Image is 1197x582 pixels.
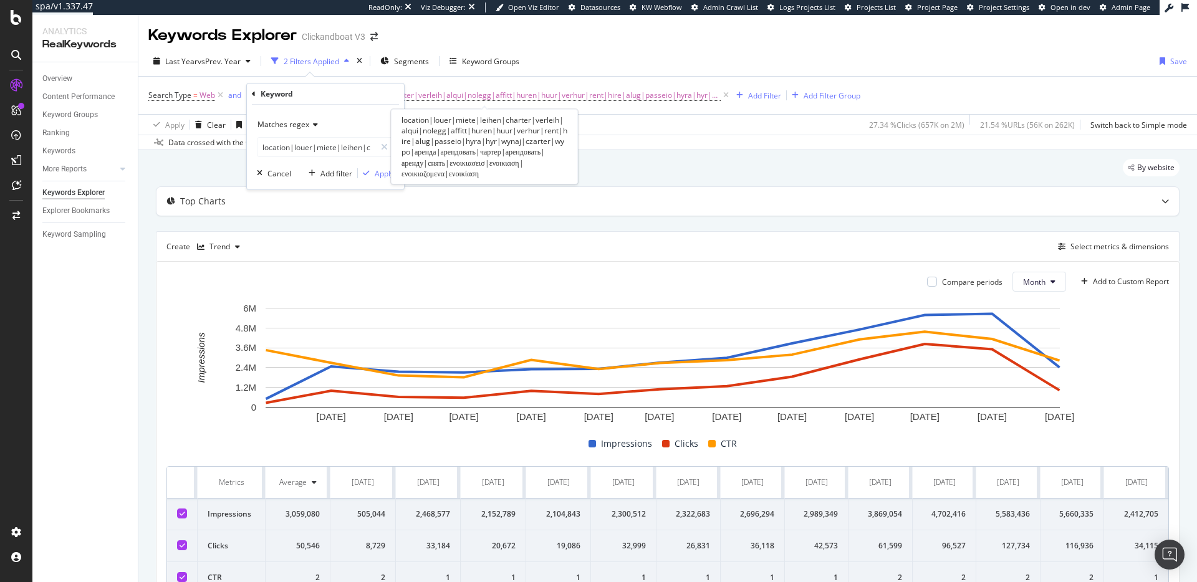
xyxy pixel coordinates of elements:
button: Save [231,115,264,135]
div: [DATE] [741,477,764,488]
div: [DATE] [805,477,828,488]
div: Keyword [261,88,293,99]
div: Analytics [42,25,128,37]
div: Viz Debugger: [421,2,466,12]
a: KW Webflow [630,2,682,12]
text: [DATE] [845,412,874,422]
span: Datasources [580,2,620,12]
div: 21.54 % URLs ( 56K on 262K ) [980,120,1075,130]
div: Trend [209,243,230,250]
a: Ranking [42,126,129,140]
span: Last Year [165,56,198,67]
button: 2 Filters Applied [266,51,354,71]
div: [DATE] [677,477,699,488]
span: Segments [394,56,429,67]
a: Content Performance [42,90,129,103]
span: location|louer|miete|leihen|charter|verleih|alqui|nolegg|affitt|huren|huur|verhur|rent|hire|alug|... [284,87,721,104]
div: 2,322,683 [666,508,711,520]
a: Explorer Bookmarks [42,204,129,217]
div: Average [279,477,307,488]
div: [DATE] [1125,477,1148,488]
text: 6M [243,303,256,313]
div: 5,660,335 [1050,508,1094,520]
text: [DATE] [317,412,346,422]
div: ReadOnly: [368,2,402,12]
div: Keywords [42,145,75,158]
span: Admin Page [1112,2,1150,12]
text: [DATE] [712,412,741,422]
div: Ranking [42,126,70,140]
span: Clicks [675,436,698,451]
div: Add filter [320,168,352,179]
span: Admin Crawl List [703,2,758,12]
div: 50,546 [276,540,320,551]
text: [DATE] [449,412,478,422]
a: Keywords Explorer [42,186,129,199]
div: 505,044 [340,508,385,520]
button: Select metrics & dimensions [1053,239,1169,254]
button: Add to Custom Report [1076,272,1169,292]
a: Projects List [845,2,896,12]
a: Open in dev [1039,2,1090,12]
div: Switch back to Simple mode [1090,120,1187,130]
a: More Reports [42,163,117,176]
button: Month [1012,272,1066,292]
button: Add filter [304,167,352,179]
div: RealKeywords [42,37,128,52]
div: 34,115 [1114,540,1158,551]
text: [DATE] [1045,412,1074,422]
div: [DATE] [482,477,504,488]
text: [DATE] [584,412,613,422]
a: Keyword Groups [42,108,129,122]
button: Add Filter Group [787,88,860,103]
div: 33,184 [406,540,451,551]
div: Cancel [267,168,291,179]
button: Cancel [252,167,291,179]
div: Open Intercom Messenger [1155,540,1185,570]
div: 61,599 [858,540,902,551]
div: times [354,55,365,67]
button: Save [1155,51,1187,71]
span: Impressions [601,436,652,451]
div: 19,086 [536,540,581,551]
div: A chart. [166,302,1160,426]
div: 32,999 [601,540,646,551]
span: Month [1023,277,1046,287]
div: [DATE] [997,477,1019,488]
text: Impressions [196,332,206,383]
td: Impressions [198,499,266,530]
div: Add Filter [748,90,781,101]
span: Projects List [857,2,896,12]
text: 1.2M [236,382,256,393]
div: 2,696,294 [731,508,774,520]
div: Add to Custom Report [1093,278,1169,285]
text: 3.6M [236,343,256,353]
button: Last YearvsPrev. Year [148,51,256,71]
div: Select metrics & dimensions [1070,241,1169,252]
a: Project Page [905,2,958,12]
button: Apply [358,167,394,179]
a: Datasources [569,2,620,12]
button: Switch back to Simple mode [1085,115,1187,135]
div: Metrics [208,477,255,488]
div: 4,702,416 [923,508,966,520]
button: Trend [192,237,245,257]
span: By website [1137,164,1175,171]
div: [DATE] [547,477,570,488]
div: Keywords Explorer [42,186,105,199]
button: Add Filter [731,88,781,103]
div: Add Filter Group [804,90,860,101]
div: 27.34 % Clicks ( 657K on 2M ) [869,120,964,130]
span: Search Type [148,90,191,100]
a: Admin Crawl List [691,2,758,12]
a: Overview [42,72,129,85]
div: Compare periods [942,277,1002,287]
button: Apply [148,115,185,135]
button: and [228,89,241,101]
div: Clear [207,120,226,130]
div: 2,104,843 [536,508,581,520]
div: 20,672 [471,540,516,551]
td: Clicks [198,530,266,562]
a: Open Viz Editor [496,2,559,12]
div: 42,573 [795,540,839,551]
